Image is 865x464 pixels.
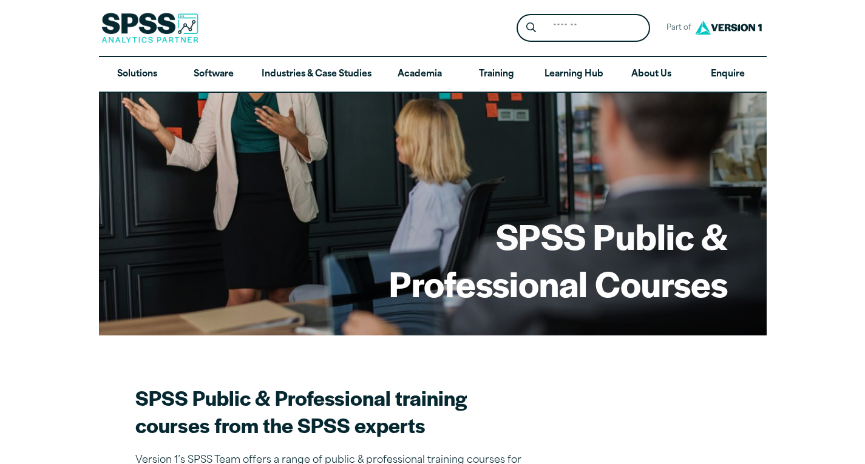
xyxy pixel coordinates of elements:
span: Part of [660,19,692,37]
a: Software [175,57,252,92]
svg: Search magnifying glass icon [526,22,536,33]
a: Learning Hub [535,57,613,92]
img: Version1 Logo [692,16,765,39]
a: Enquire [690,57,766,92]
img: SPSS Analytics Partner [101,13,198,43]
a: Academia [381,57,458,92]
a: Training [458,57,534,92]
a: Solutions [99,57,175,92]
h2: SPSS Public & Professional training courses from the SPSS experts [135,384,540,439]
form: Site Header Search Form [517,14,650,42]
nav: Desktop version of site main menu [99,57,767,92]
h1: SPSS Public & Professional Courses [389,212,728,306]
a: Industries & Case Studies [252,57,381,92]
button: Search magnifying glass icon [520,17,542,39]
a: About Us [613,57,690,92]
